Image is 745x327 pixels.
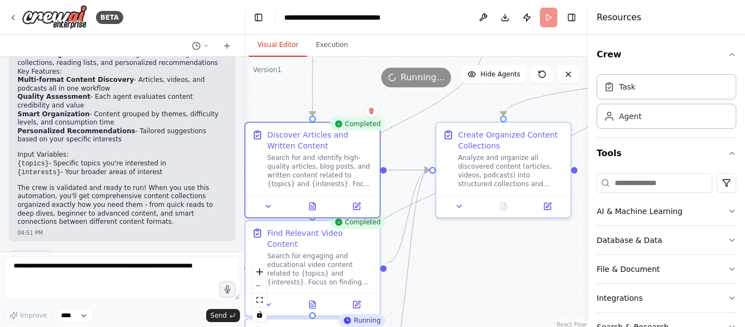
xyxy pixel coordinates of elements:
[17,50,227,67] li: - The final agent creates organized collections, reading lists, and personalized recommendations
[401,71,445,84] span: Running...
[188,39,214,52] button: Switch to previous chat
[338,200,375,213] button: Open in side panel
[564,10,579,25] button: Hide right sidebar
[20,311,47,320] span: Improve
[244,220,381,317] div: CompletedFind Relevant Video ContentSearch for engaging and educational video content related to ...
[364,104,378,118] button: Delete node
[458,129,564,151] div: Create Organized Content Collections
[253,279,267,293] button: zoom out
[387,165,429,269] g: Edge from 5848c4a4-328f-4caf-ad82-fa62234051eb to 65780eae-ae6c-489d-994c-f77b3921b966
[307,32,318,116] g: Edge from fe35b358-0487-47eb-9f62-5a5d032c82e9 to 55a4234d-67d7-4a44-8024-40451907b3ee
[461,66,527,83] button: Hide Agents
[219,281,236,298] button: Click to speak your automation idea
[267,129,373,151] div: Discover Articles and Written Content
[619,81,635,92] div: Task
[17,110,227,127] li: - Content grouped by themes, difficulty levels, and consumption time
[330,216,385,229] div: Completed
[528,200,566,213] button: Open in side panel
[387,165,429,176] g: Edge from 55a4234d-67d7-4a44-8024-40451907b3ee to 65780eae-ae6c-489d-994c-f77b3921b966
[17,68,227,76] h2: Key Features:
[597,293,642,304] div: Integrations
[17,127,227,144] li: - Tailored suggestions based on your specific interests
[480,200,527,213] button: No output available
[597,206,682,217] div: AI & Machine Learning
[253,265,267,322] div: React Flow controls
[597,11,641,24] h4: Resources
[17,160,49,168] code: {topics}
[96,11,123,24] div: BETA
[267,252,373,287] div: Search for engaging and educational video content related to {topics} and {interests}. Focus on f...
[480,70,520,79] span: Hide Agents
[17,93,91,100] strong: Quality Assessment
[206,309,240,322] button: Send
[253,307,267,322] button: toggle interactivity
[339,314,385,327] div: Running
[597,226,736,254] button: Database & Data
[597,255,736,283] button: File & Document
[253,265,267,279] button: zoom in
[249,34,307,57] button: Visual Editor
[251,10,266,25] button: Hide left sidebar
[597,197,736,225] button: AI & Machine Learning
[435,122,572,218] div: Create Organized Content CollectionsAnalyze and organize all discovered content (articles, videos...
[4,308,52,323] button: Improve
[338,298,375,311] button: Open in side panel
[284,12,407,23] nav: breadcrumb
[619,111,641,122] div: Agent
[253,293,267,307] button: fit view
[17,76,227,93] li: - Articles, videos, and podcasts all in one workflow
[253,66,281,74] div: Version 1
[597,138,736,169] button: Tools
[290,200,336,213] button: View output
[17,151,227,159] h2: Input Variables:
[17,229,227,237] div: 04:51 PM
[597,235,662,246] div: Database & Data
[17,184,227,227] p: The crew is validated and ready to run! When you use this automation, you'll get comprehensive co...
[17,110,89,118] strong: Smart Organization
[17,169,61,176] code: {interests}
[218,39,236,52] button: Start a new chat
[17,76,134,84] strong: Multi-format Content Discovery
[597,70,736,138] div: Crew
[597,39,736,70] button: Crew
[307,34,357,57] button: Execution
[22,5,87,29] img: Logo
[17,159,227,169] li: - Specific topics you're interested in
[211,311,227,320] span: Send
[307,32,492,214] g: Edge from c0d488d5-3762-474c-a775-1c12a9c30ae0 to 5848c4a4-328f-4caf-ad82-fa62234051eb
[267,228,373,249] div: Find Relevant Video Content
[244,122,381,218] div: CompletedDiscover Articles and Written ContentSearch for and identify high-quality articles, blog...
[290,298,336,311] button: View output
[267,153,373,188] div: Search for and identify high-quality articles, blog posts, and written content related to {topics...
[597,284,736,312] button: Integrations
[17,127,135,135] strong: Personalized Recommendations
[17,168,227,177] li: - Your broader areas of interest
[597,264,660,275] div: File & Document
[17,93,227,110] li: - Each agent evaluates content credibility and value
[458,153,564,188] div: Analyze and organize all discovered content (articles, videos, podcasts) into structured collecti...
[330,117,385,130] div: Completed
